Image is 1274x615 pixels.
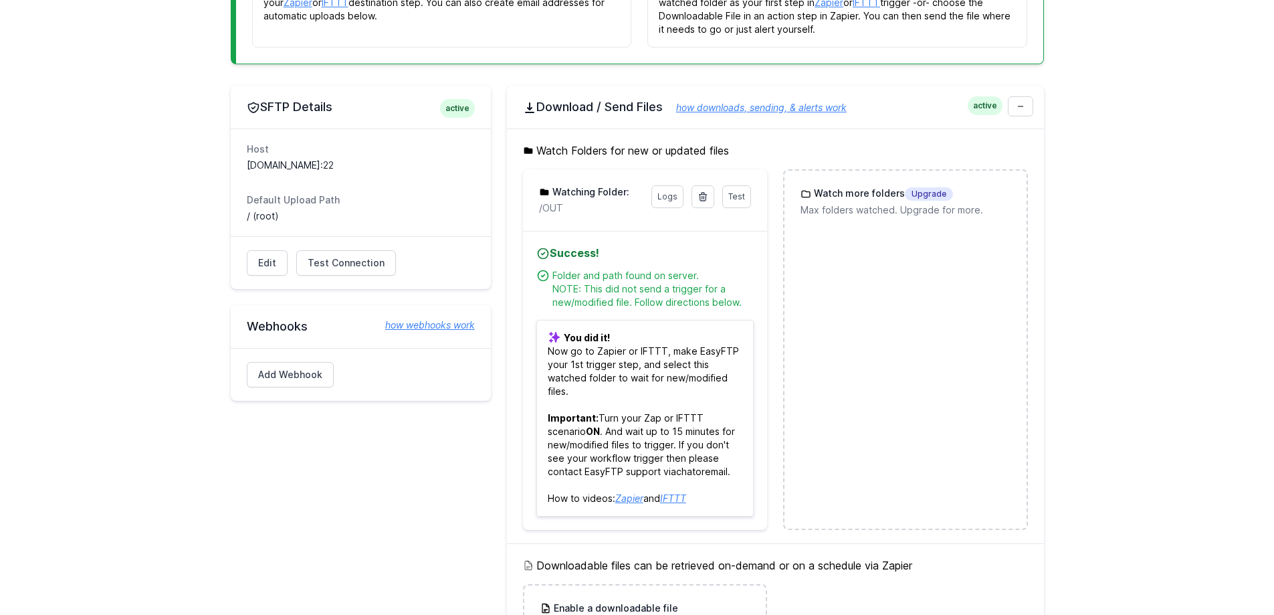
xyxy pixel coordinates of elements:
[722,185,751,208] a: Test
[801,203,1010,217] p: Max folders watched. Upgrade for more.
[247,362,334,387] a: Add Webhook
[564,332,610,343] b: You did it!
[548,412,599,424] b: Important:
[247,319,475,335] h2: Webhooks
[536,320,754,517] p: Now go to Zapier or IFTTT, make EasyFTP your 1st trigger step, and select this watched folder to ...
[551,602,678,615] h3: Enable a downloadable file
[247,143,475,156] dt: Host
[308,256,385,270] span: Test Connection
[523,557,1028,574] h5: Downloadable files can be retrieved on-demand or on a schedule via Zapier
[998,153,1266,556] iframe: Drift Widget Chat Window
[539,201,643,215] p: /OUT
[663,102,847,113] a: how downloads, sending, & alerts work
[247,250,288,276] a: Edit
[651,185,683,208] a: Logs
[536,245,754,261] h4: Success!
[660,493,686,504] a: IFTTT
[552,269,754,309] div: Folder and path found on server. NOTE: This did not send a trigger for a new/modified file. Follo...
[372,319,475,332] a: how webhooks work
[523,143,1028,159] h5: Watch Folders for new or updated files
[676,466,696,477] a: chat
[247,159,475,172] dd: [DOMAIN_NAME]:22
[784,171,1026,233] a: Watch more foldersUpgrade Max folders watched. Upgrade for more.
[968,96,1002,115] span: active
[247,99,475,115] h2: SFTP Details
[247,209,475,223] dd: / (root)
[550,185,629,199] h3: Watching Folder:
[296,250,396,276] a: Test Connection
[523,99,1028,115] h2: Download / Send Files
[905,187,953,201] span: Upgrade
[705,466,728,477] a: email
[728,191,745,201] span: Test
[811,187,953,201] h3: Watch more folders
[1207,548,1258,599] iframe: Drift Widget Chat Controller
[247,193,475,207] dt: Default Upload Path
[586,426,600,437] b: ON
[440,99,475,118] span: active
[615,493,643,504] a: Zapier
